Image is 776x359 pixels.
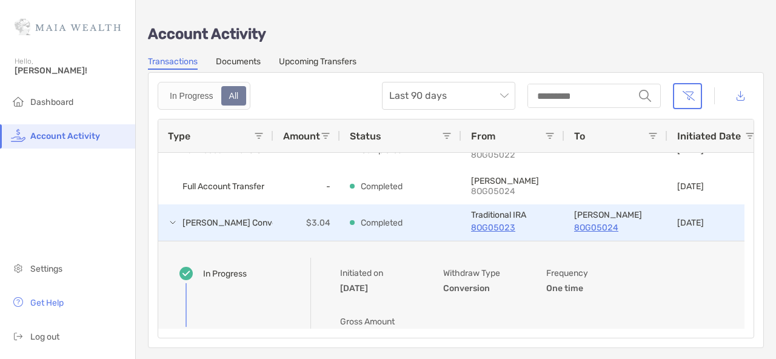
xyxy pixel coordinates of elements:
[443,283,490,294] b: Conversion
[148,56,198,70] a: Transactions
[283,130,320,142] span: Amount
[158,82,250,110] div: segmented control
[673,83,702,109] button: Clear filters
[574,210,658,220] p: Roth IRA
[471,176,555,186] p: Roth IRA
[222,87,246,104] div: All
[471,130,495,142] span: From
[15,65,128,76] span: [PERSON_NAME]!
[361,215,403,230] p: Completed
[574,130,585,142] span: To
[574,220,658,235] a: 8OG05024
[30,264,62,274] span: Settings
[340,266,413,281] p: Initiated on
[148,27,764,42] p: Account Activity
[471,150,555,160] p: 8OG05022
[361,179,403,194] p: Completed
[11,128,25,143] img: activity icon
[471,220,555,235] a: 8OG05023
[340,283,368,294] b: [DATE]
[306,215,330,230] p: $3.04
[11,94,25,109] img: household icon
[163,87,220,104] div: In Progress
[30,332,59,342] span: Log out
[203,269,247,279] div: In Progress
[216,56,261,70] a: Documents
[677,218,704,228] p: [DATE]
[471,210,555,220] p: Traditional IRA
[279,56,356,70] a: Upcoming Transfers
[182,213,296,233] span: [PERSON_NAME] Conversion
[639,90,651,102] img: input icon
[546,266,619,281] p: Frequency
[471,186,555,196] p: 8OG05024
[15,5,121,49] img: Zoe Logo
[30,298,64,308] span: Get Help
[340,314,413,329] p: Gross Amount
[30,131,100,141] span: Account Activity
[11,329,25,343] img: logout icon
[273,168,340,204] div: -
[182,176,264,196] span: Full Account Transfer
[168,130,190,142] span: Type
[677,130,741,142] span: Initiated Date
[30,97,73,107] span: Dashboard
[389,82,508,109] span: Last 90 days
[11,295,25,309] img: get-help icon
[677,181,704,192] p: [DATE]
[11,261,25,275] img: settings icon
[546,283,583,294] b: One time
[350,130,381,142] span: Status
[443,266,516,281] p: Withdraw Type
